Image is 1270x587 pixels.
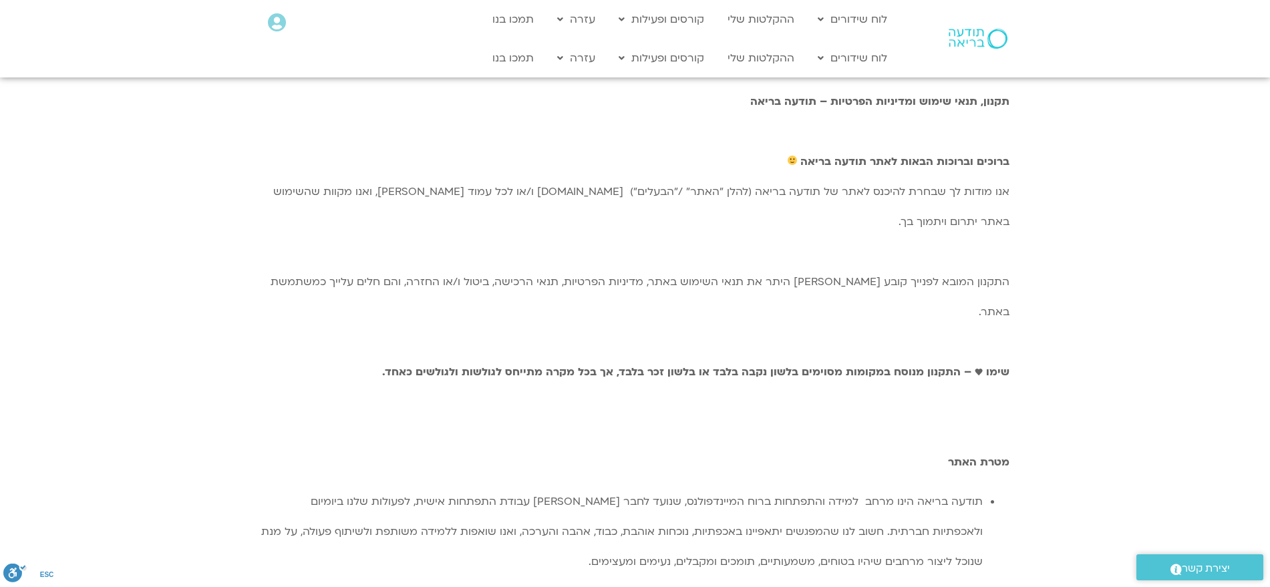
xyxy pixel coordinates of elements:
img: 🙂 [788,156,797,165]
b: מטרת האתר [948,455,1009,469]
span: התקנון המובא לפנייך קובע [PERSON_NAME] היתר את תנאי השימוש באתר, מדיניות הפרטיות, תנאי הרכישה, בי... [271,274,1009,319]
a: תמכו בנו [486,7,540,32]
a: עזרה [550,7,602,32]
a: תמכו בנו [486,45,540,71]
span: תודעה בריאה הינו מרחב למידה והתפתחות ברוח המיינדפולנס, שנועד לחבר [PERSON_NAME] עבודת התפתחות איש... [261,494,983,569]
b: ברוכים וברוכות הבאות לאתר תודעה בריאה [800,154,1009,169]
a: לוח שידורים [811,45,894,71]
b: תקנון, תנאי שימוש ומדיניות הפרטיות – תודעה בריאה [750,94,1009,109]
span: יצירת קשר [1182,560,1230,578]
img: תודעה בריאה [949,29,1007,49]
a: ההקלטות שלי [721,45,801,71]
a: עזרה [550,45,602,71]
a: לוח שידורים [811,7,894,32]
a: קורסים ופעילות [612,7,711,32]
b: שימו ♥ – התקנון מנוסח במקומות מסוימים בלשון נקבה בלבד או בלשון זכר בלבד, אך בכל מקרה מתייחס לגולש... [382,365,1009,379]
a: ההקלטות שלי [721,7,801,32]
a: יצירת קשר [1136,554,1263,580]
span: אנו מודות לך שבחרת להיכנס לאתר של תודעה בריאה (להלן "האתר" /"הבעלים") [DOMAIN_NAME] ו/או לכל עמוד... [273,184,1009,229]
a: קורסים ופעילות [612,45,711,71]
